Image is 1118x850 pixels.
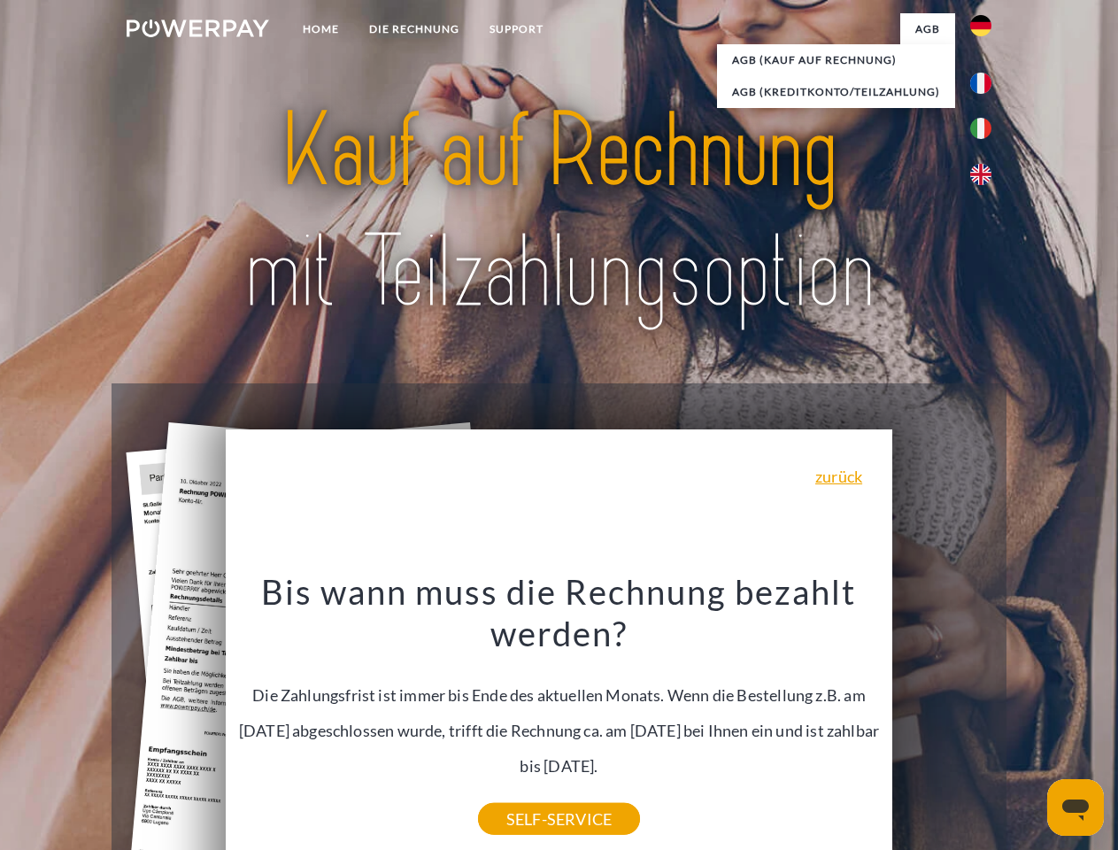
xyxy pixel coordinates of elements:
[717,76,955,108] a: AGB (Kreditkonto/Teilzahlung)
[236,570,883,655] h3: Bis wann muss die Rechnung bezahlt werden?
[478,803,640,835] a: SELF-SERVICE
[1047,779,1104,836] iframe: Schaltfläche zum Öffnen des Messaging-Fensters
[900,13,955,45] a: agb
[474,13,559,45] a: SUPPORT
[970,15,991,36] img: de
[970,118,991,139] img: it
[127,19,269,37] img: logo-powerpay-white.svg
[970,164,991,185] img: en
[236,570,883,819] div: Die Zahlungsfrist ist immer bis Ende des aktuellen Monats. Wenn die Bestellung z.B. am [DATE] abg...
[169,85,949,339] img: title-powerpay_de.svg
[354,13,474,45] a: DIE RECHNUNG
[288,13,354,45] a: Home
[717,44,955,76] a: AGB (Kauf auf Rechnung)
[970,73,991,94] img: fr
[815,468,862,484] a: zurück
